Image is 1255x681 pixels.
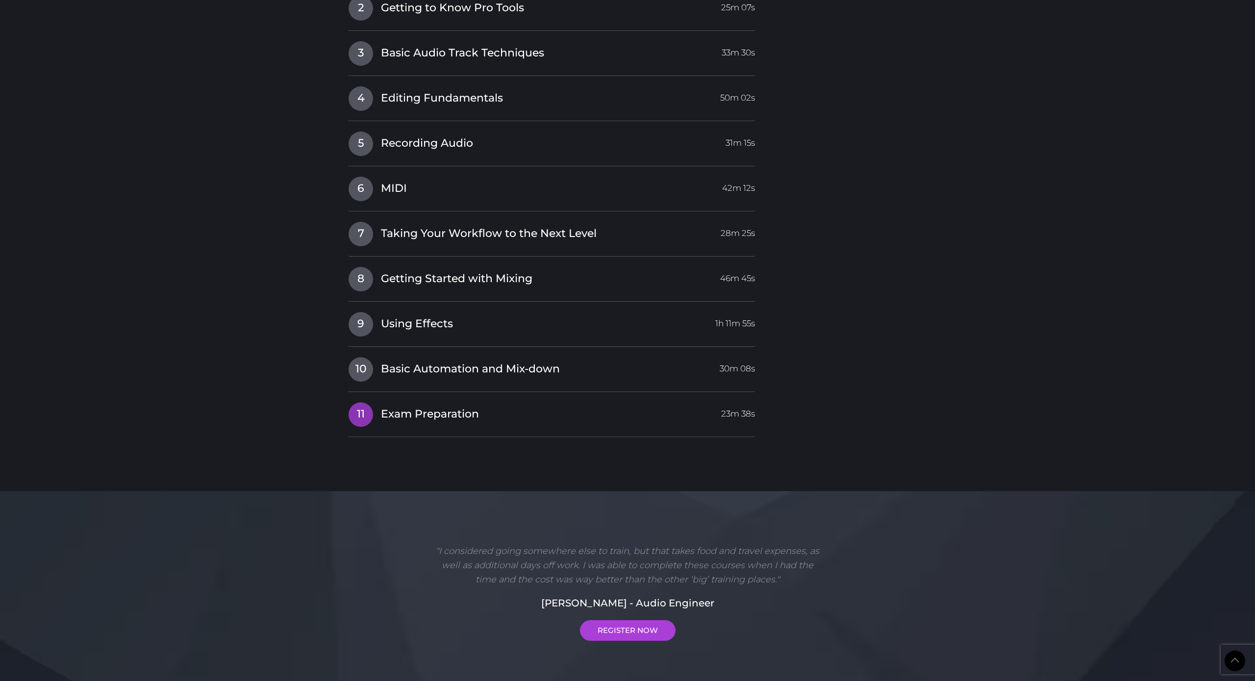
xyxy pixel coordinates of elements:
span: 6 [349,177,373,201]
span: 4 [349,86,373,111]
span: 3 [349,41,373,66]
span: 30m 08s [720,357,755,375]
span: 1h 11m 55s [715,312,755,330]
span: Basic Audio Track Techniques [381,46,544,61]
a: 7Taking Your Workflow to the Next Level28m 25s [348,221,755,242]
span: 23m 38s [721,402,755,420]
span: Getting to Know Pro Tools [381,0,524,16]
span: 10 [349,357,373,382]
span: 46m 45s [720,267,755,285]
h5: [PERSON_NAME] - Audio Engineer [348,596,907,610]
span: 28m 25s [721,222,755,239]
a: REGISTER NOW [580,620,676,641]
span: 33m 30s [722,41,755,59]
a: 10Basic Automation and Mix-down30m 08s [348,357,755,377]
span: 50m 02s [720,86,755,104]
a: 9Using Effects1h 11m 55s [348,312,755,332]
a: 6MIDI42m 12s [348,176,755,197]
span: Recording Audio [381,136,473,151]
span: 5 [349,131,373,156]
span: Exam Preparation [381,407,479,422]
a: 3Basic Audio Track Techniques33m 30s [348,41,755,61]
a: 4Editing Fundamentals50m 02s [348,86,755,106]
a: 8Getting Started with Mixing46m 45s [348,266,755,287]
span: MIDI [381,181,407,196]
span: 11 [349,402,373,427]
span: Basic Automation and Mix-down [381,362,560,377]
span: 31m 15s [726,131,755,149]
span: 42m 12s [722,177,755,194]
span: 8 [349,267,373,291]
span: Using Effects [381,316,453,332]
span: Getting Started with Mixing [381,271,532,287]
a: 11Exam Preparation23m 38s [348,402,755,422]
a: 5Recording Audio31m 15s [348,131,755,152]
span: Editing Fundamentals [381,91,503,106]
span: 9 [349,312,373,337]
p: "I considered going somewhere else to train, but that takes food and travel expenses, as well as ... [432,544,823,586]
span: 7 [349,222,373,246]
a: Back to Top [1225,651,1245,671]
span: Taking Your Workflow to the Next Level [381,226,597,241]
